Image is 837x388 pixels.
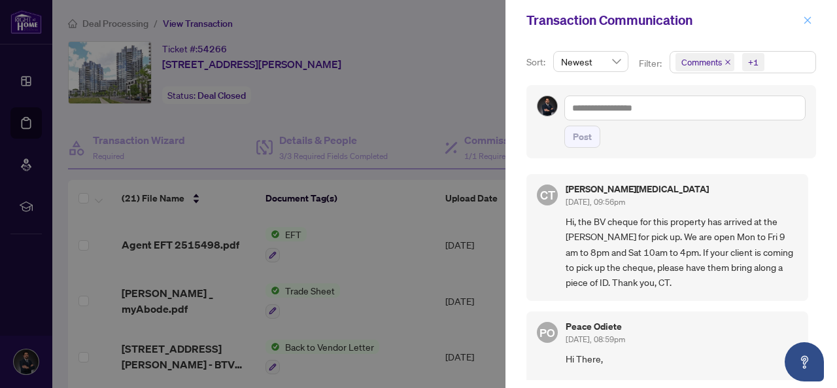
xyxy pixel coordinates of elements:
[803,16,812,25] span: close
[639,56,664,71] p: Filter:
[566,322,625,331] h5: Peace Odiete
[526,55,548,69] p: Sort:
[566,185,709,194] h5: [PERSON_NAME][MEDICAL_DATA]
[681,56,722,69] span: Comments
[748,56,759,69] div: +1
[675,53,734,71] span: Comments
[526,10,799,30] div: Transaction Communication
[725,59,731,65] span: close
[539,323,555,341] span: PO
[566,214,798,291] span: Hi, the BV cheque for this property has arrived at the [PERSON_NAME] for pick up. We are open Mon...
[564,126,600,148] button: Post
[785,342,824,381] button: Open asap
[538,96,557,116] img: Profile Icon
[540,186,555,204] span: CT
[566,334,625,344] span: [DATE], 08:59pm
[561,52,621,71] span: Newest
[566,197,625,207] span: [DATE], 09:56pm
